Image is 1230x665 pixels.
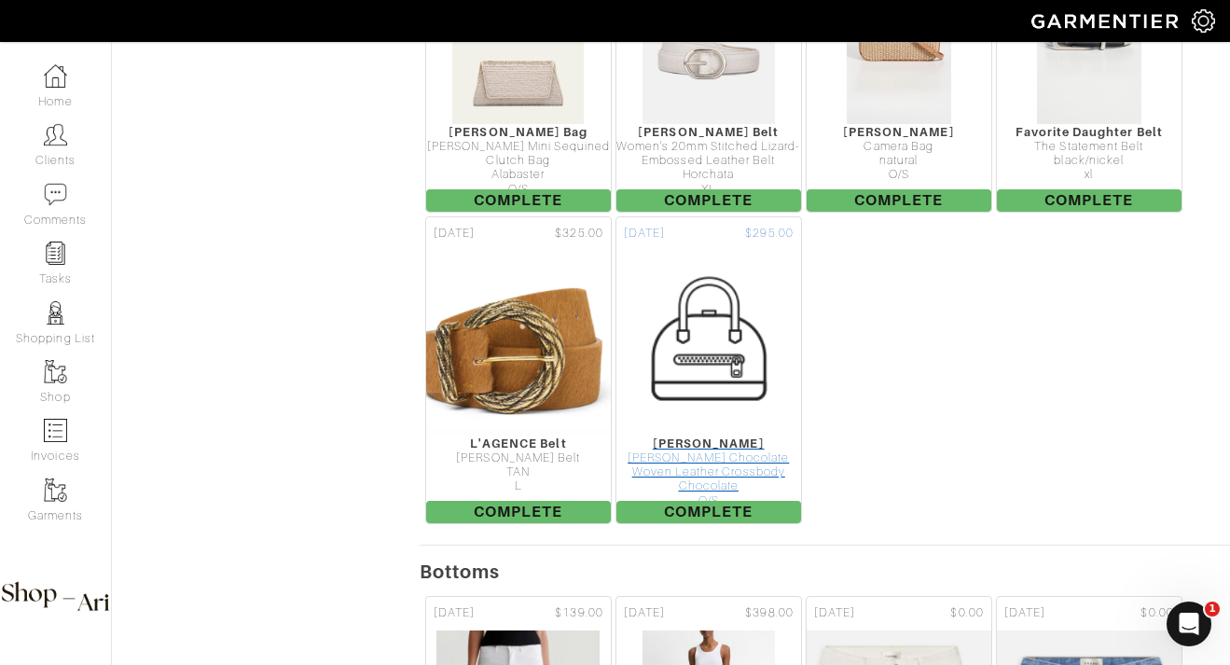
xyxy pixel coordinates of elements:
[616,494,801,508] div: O/S
[426,189,611,212] span: Complete
[814,604,855,622] span: [DATE]
[44,242,67,265] img: reminder-icon-8004d30b9f0a5d33ae49ab947aed9ed385cf756f9e5892f1edd6e32f2345188e.png
[616,501,801,523] span: Complete
[426,168,611,182] div: Alabaster
[807,168,991,182] div: O/S
[44,123,67,146] img: clients-icon-6bae9207a08558b7cb47a8932f037763ab4055f8c8b6bfacd5dc20c3e0201464.png
[616,168,801,182] div: Horchata
[44,360,67,383] img: garments-icon-b7da505a4dc4fd61783c78ac3ca0ef83fa9d6f193b1c9dc38574b1d14d53ca28.png
[616,436,801,450] div: [PERSON_NAME]
[616,125,801,139] div: [PERSON_NAME] Belt
[1192,9,1215,33] img: gear-icon-white-bd11855cb880d31180b6d7d6211b90ccbf57a29d726f0c71d8c61bd08dd39cc2.png
[1205,602,1220,617] span: 1
[807,125,991,139] div: [PERSON_NAME]
[616,479,801,493] div: Chocolate
[624,225,665,242] span: [DATE]
[1022,5,1192,37] img: garmentier-logo-header-white-b43fb05a5012e4ada735d5af1a66efaba907eab6374d6393d1fbf88cb4ef424d.png
[555,225,602,242] span: $325.00
[624,604,665,622] span: [DATE]
[997,168,1182,182] div: xl
[426,501,611,523] span: Complete
[394,250,642,436] img: geVYfwYuWuuup4T6yT2qmVnu
[1004,604,1045,622] span: [DATE]
[950,604,983,622] span: $0.00
[615,250,802,436] img: Womens_Bag-50fcbfe08fd088e6bdcc95407dba321e5f7dec8c41061e830c165611049b7bb5.png
[423,215,614,526] a: [DATE] $325.00 L'AGENCE Belt [PERSON_NAME] Belt TAN L Complete
[614,215,804,526] a: [DATE] $295.00 [PERSON_NAME] [PERSON_NAME] Chocolate Woven Leather Crossbody Chocolate O/S Complete
[555,604,602,622] span: $139.00
[997,140,1182,154] div: The Statement Belt
[997,154,1182,168] div: black/nickel
[616,451,801,480] div: [PERSON_NAME] Chocolate Woven Leather Crossbody
[616,183,801,197] div: XL
[434,604,475,622] span: [DATE]
[1140,604,1173,622] span: $0.00
[426,479,611,493] div: L
[44,301,67,325] img: stylists-icon-eb353228a002819b7ec25b43dbf5f0378dd9e0616d9560372ff212230b889e62.png
[616,189,801,212] span: Complete
[997,125,1182,139] div: Favorite Daughter Belt
[745,604,793,622] span: $398.00
[426,140,611,169] div: [PERSON_NAME] Mini Sequined Clutch Bag
[807,189,991,212] span: Complete
[426,465,611,479] div: TAN
[44,183,67,206] img: comment-icon-a0a6a9ef722e966f86d9cbdc48e553b5cf19dbc54f86b18d962a5391bc8f6eb6.png
[1167,602,1211,646] iframe: Intercom live chat
[616,140,801,169] div: Women’s 20mm Stitched Lizard-Embossed Leather Belt
[426,451,611,465] div: [PERSON_NAME] Belt
[420,561,1230,583] h5: Bottoms
[44,64,67,88] img: dashboard-icon-dbcd8f5a0b271acd01030246c82b418ddd0df26cd7fceb0bd07c9910d44c42f6.png
[807,154,991,168] div: natural
[426,183,611,197] div: O/S
[434,225,475,242] span: [DATE]
[997,189,1182,212] span: Complete
[44,419,67,442] img: orders-icon-0abe47150d42831381b5fb84f609e132dff9fe21cb692f30cb5eec754e2cba89.png
[807,140,991,154] div: Camera Bag
[426,436,611,450] div: L'AGENCE Belt
[426,125,611,139] div: [PERSON_NAME] Bag
[745,225,793,242] span: $295.00
[44,478,67,502] img: garments-icon-b7da505a4dc4fd61783c78ac3ca0ef83fa9d6f193b1c9dc38574b1d14d53ca28.png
